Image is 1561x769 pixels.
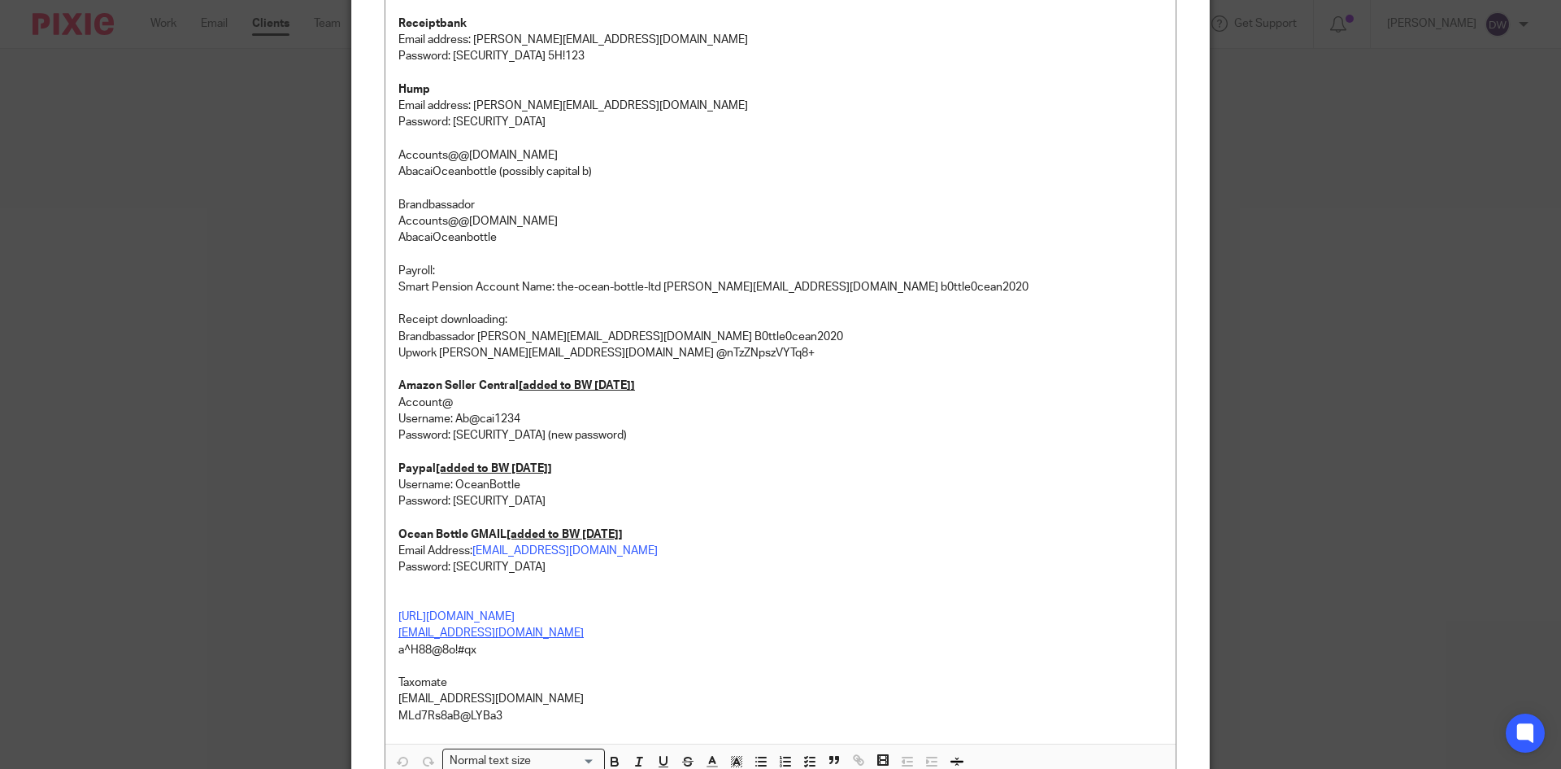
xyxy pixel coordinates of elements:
[398,18,467,29] strong: Receiptbank
[398,463,552,474] strong: Paypal
[398,15,1163,49] p: Email address: [PERSON_NAME][EMAIL_ADDRESS][DOMAIN_NAME]
[398,229,1163,246] p: AbacaiOceanbottle
[398,48,1163,64] p: Password: [SECURITY_DATA] 5H!123
[445,380,635,391] strong: Seller Central
[398,197,1163,230] p: Brandbassador Accounts@@[DOMAIN_NAME]
[398,84,430,95] strong: Hump
[519,380,635,391] u: [added to BW [DATE]]
[398,627,584,639] a: [EMAIL_ADDRESS][DOMAIN_NAME]
[398,559,1163,575] p: Password: [SECURITY_DATA]
[398,529,623,540] strong: Ocean Bottle GMAIL
[398,611,515,623] a: [URL][DOMAIN_NAME]
[398,411,1163,427] p: Username: Ab@cai1234
[398,380,442,391] strong: Amazon
[398,263,1163,296] p: Payroll: Smart Pension Account Name: the-ocean-bottle-ltd [PERSON_NAME][EMAIL_ADDRESS][DOMAIN_NAM...
[507,529,623,540] u: [added to BW [DATE]]
[398,642,1163,658] p: a^H88@8o!#qx
[398,147,1163,181] p: Accounts@@[DOMAIN_NAME] AbacaiOceanbottle (possibly capital b)
[398,312,1163,345] p: Receipt downloading: Brandbassador [PERSON_NAME][EMAIL_ADDRESS][DOMAIN_NAME] B0ttle0cean2020
[398,543,1163,559] p: Email Address:
[398,395,1163,411] p: Account@
[436,463,552,474] u: [added to BW [DATE]]
[398,493,1163,509] p: Password: [SECURITY_DATA]
[398,98,1163,131] p: Email address: [PERSON_NAME][EMAIL_ADDRESS][DOMAIN_NAME] Password: [SECURITY_DATA]
[398,708,1163,724] p: MLd7Rs8aB@LYBa3
[398,427,1163,443] p: Password: [SECURITY_DATA] (new password)
[398,345,1163,361] p: Upwork [PERSON_NAME][EMAIL_ADDRESS][DOMAIN_NAME] @nTzZNpszVYTq8+
[398,675,1163,691] p: Taxomate
[472,545,658,557] a: [EMAIL_ADDRESS][DOMAIN_NAME]
[398,691,1163,707] p: [EMAIL_ADDRESS][DOMAIN_NAME]
[398,477,1163,493] p: Username: OceanBottle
